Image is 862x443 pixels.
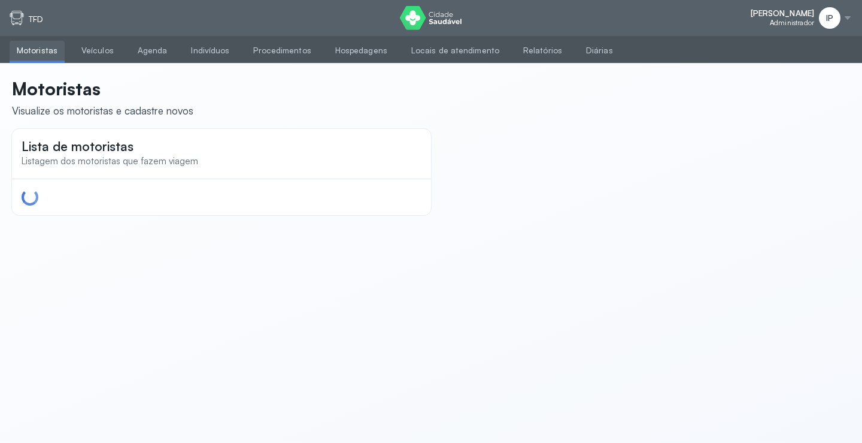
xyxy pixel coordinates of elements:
[22,138,133,154] span: Lista de motoristas
[516,41,569,61] a: Relatórios
[130,41,175,61] a: Agenda
[22,155,198,167] span: Listagem dos motoristas que fazem viagem
[74,41,121,61] a: Veículos
[579,41,620,61] a: Diárias
[328,41,394,61] a: Hospedagens
[10,41,65,61] a: Motoristas
[404,41,506,61] a: Locais de atendimento
[12,104,193,117] div: Visualize os motoristas e cadastre novos
[826,13,833,23] span: IP
[184,41,236,61] a: Indivíduos
[12,78,193,100] p: Motoristas
[10,11,24,25] img: tfd.svg
[770,19,814,27] span: Administrador
[400,6,462,30] img: logo do Cidade Saudável
[751,8,814,19] span: [PERSON_NAME]
[29,14,43,25] p: TFD
[246,41,318,61] a: Procedimentos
